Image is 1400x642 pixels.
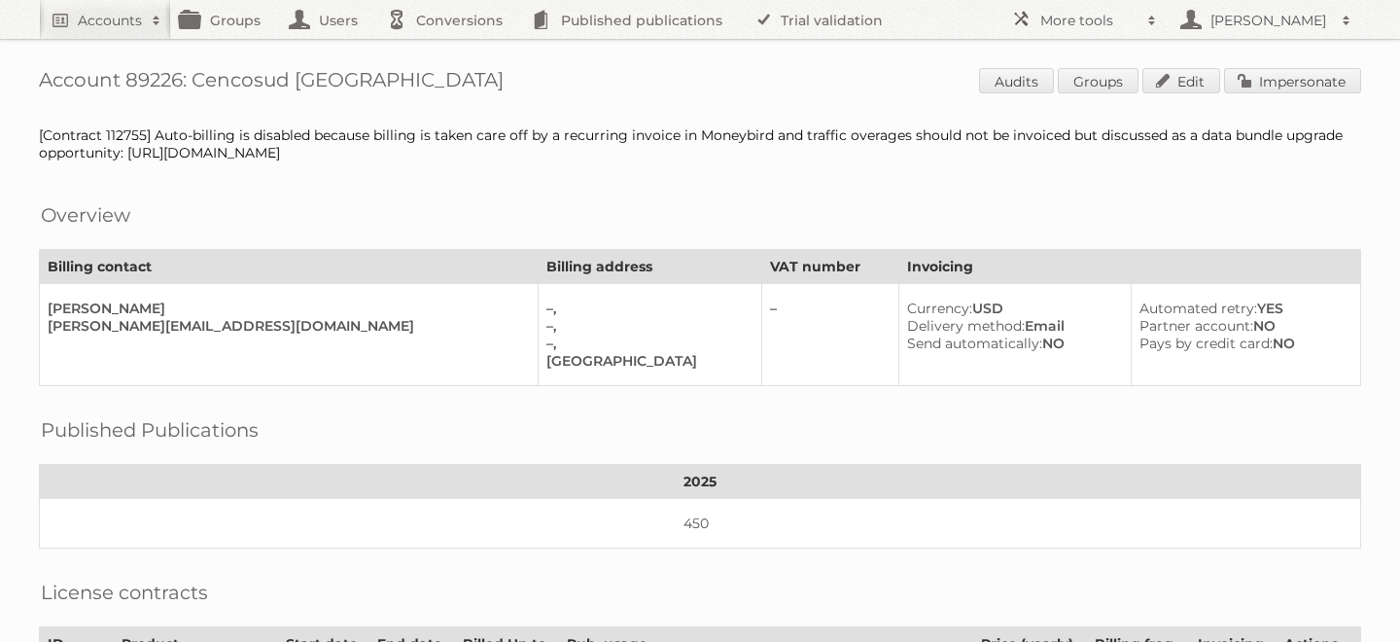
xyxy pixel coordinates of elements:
[898,250,1360,284] th: Invoicing
[546,300,746,317] div: –,
[40,499,1361,549] td: 450
[762,250,898,284] th: VAT number
[39,68,1361,97] h1: Account 89226: Cencosud [GEOGRAPHIC_DATA]
[41,578,208,607] h2: License contracts
[546,335,746,352] div: –,
[979,68,1054,93] a: Audits
[78,11,142,30] h2: Accounts
[539,250,762,284] th: Billing address
[1139,335,1273,352] span: Pays by credit card:
[907,317,1025,335] span: Delivery method:
[48,317,522,335] div: [PERSON_NAME][EMAIL_ADDRESS][DOMAIN_NAME]
[546,317,746,335] div: –,
[1139,317,1345,335] div: NO
[41,415,259,445] h2: Published Publications
[1040,11,1137,30] h2: More tools
[907,317,1115,335] div: Email
[39,126,1361,161] div: [Contract 112755] Auto-billing is disabled because billing is taken care off by a recurring invoi...
[1142,68,1220,93] a: Edit
[907,335,1042,352] span: Send automatically:
[1224,68,1361,93] a: Impersonate
[907,335,1115,352] div: NO
[1139,335,1345,352] div: NO
[1139,300,1345,317] div: YES
[546,352,746,370] div: [GEOGRAPHIC_DATA]
[40,250,539,284] th: Billing contact
[1058,68,1138,93] a: Groups
[1206,11,1332,30] h2: [PERSON_NAME]
[48,300,522,317] div: [PERSON_NAME]
[907,300,972,317] span: Currency:
[41,200,130,230] h2: Overview
[40,465,1361,499] th: 2025
[907,300,1115,317] div: USD
[1139,317,1253,335] span: Partner account:
[1139,300,1257,317] span: Automated retry:
[762,284,898,386] td: –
